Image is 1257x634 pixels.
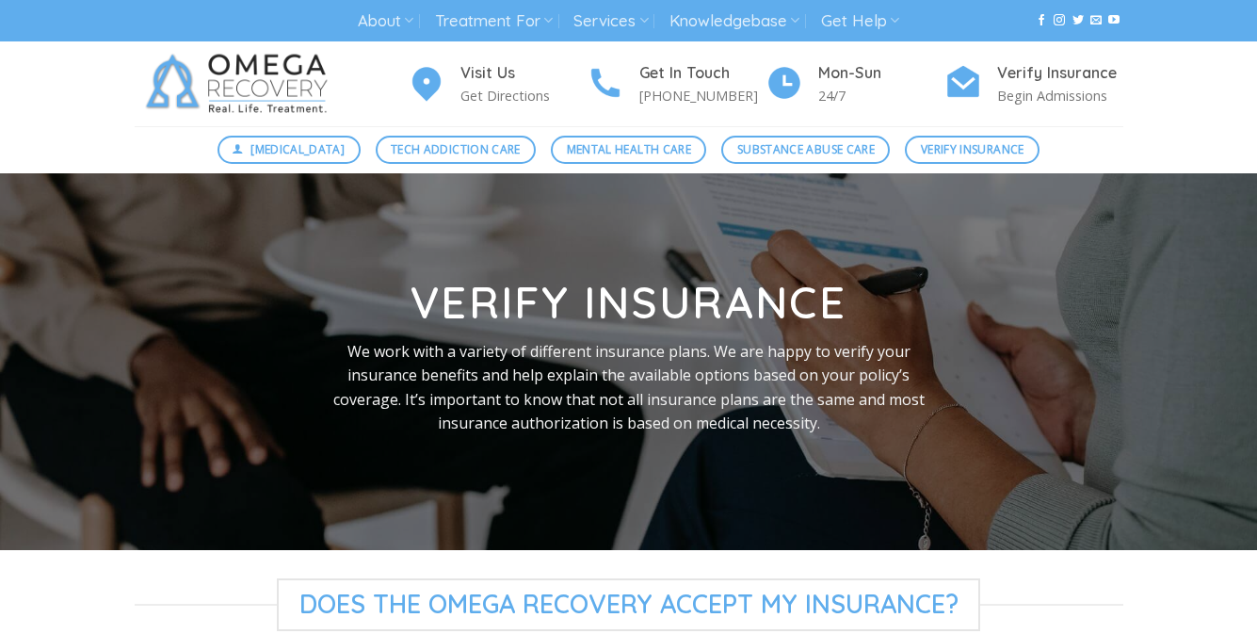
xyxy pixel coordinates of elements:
a: Visit Us Get Directions [408,61,587,107]
span: Does The Omega Recovery Accept My Insurance? [277,578,981,631]
a: Follow on Facebook [1036,14,1047,27]
a: About [358,4,413,39]
a: Get In Touch [PHONE_NUMBER] [587,61,765,107]
span: Substance Abuse Care [737,140,875,158]
p: [PHONE_NUMBER] [639,85,765,106]
h4: Verify Insurance [997,61,1123,86]
p: 24/7 [818,85,944,106]
a: Mental Health Care [551,136,706,164]
a: Follow on Twitter [1072,14,1084,27]
span: Mental Health Care [567,140,691,158]
span: [MEDICAL_DATA] [250,140,345,158]
p: We work with a variety of different insurance plans. We are happy to verify your insurance benefi... [324,340,934,436]
a: Services [573,4,648,39]
a: Substance Abuse Care [721,136,890,164]
a: Tech Addiction Care [376,136,537,164]
img: Omega Recovery [135,41,346,126]
p: Get Directions [460,85,587,106]
a: Follow on Instagram [1054,14,1065,27]
p: Begin Admissions [997,85,1123,106]
a: Knowledgebase [669,4,799,39]
h4: Visit Us [460,61,587,86]
a: Follow on YouTube [1108,14,1120,27]
span: Tech Addiction Care [391,140,521,158]
a: Get Help [821,4,899,39]
h4: Get In Touch [639,61,765,86]
h4: Mon-Sun [818,61,944,86]
a: Verify Insurance Begin Admissions [944,61,1123,107]
a: [MEDICAL_DATA] [218,136,361,164]
a: Send us an email [1090,14,1102,27]
a: Verify Insurance [905,136,1039,164]
span: Verify Insurance [921,140,1024,158]
strong: Verify Insurance [411,275,846,330]
a: Treatment For [435,4,553,39]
